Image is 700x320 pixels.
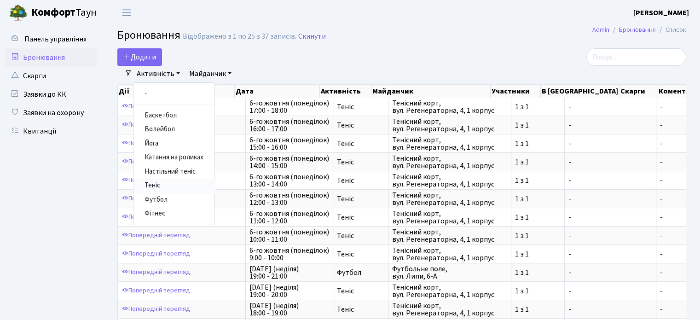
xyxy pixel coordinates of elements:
span: Тенісний корт, вул. Регенераторна, 4, 1 корпус [392,192,507,206]
span: Тенісний корт, вул. Регенераторна, 4, 1 корпус [392,99,507,114]
span: Панель управління [24,34,87,44]
span: Теніс [337,103,384,111]
span: Тенісний корт, вул. Регенераторна, 4, 1 корпус [392,247,507,262]
span: 1 з 1 [515,177,561,184]
b: [PERSON_NAME] [633,8,689,18]
span: Теніс [337,287,384,295]
span: 6-го жовтня (понеділок) 14:00 - 15:00 [249,155,329,169]
li: Список [656,25,686,35]
a: Бронювання [619,25,656,35]
a: Бронювання [5,48,97,67]
span: - [660,140,692,147]
span: Теніс [337,250,384,258]
a: Теніс [133,179,214,193]
span: - [568,122,652,129]
a: Попередній перегляд [120,247,192,261]
th: Участники [491,85,541,98]
span: - [568,232,652,239]
a: Скарги [5,67,97,85]
span: Бронювання [117,27,180,43]
span: Теніс [337,232,384,239]
a: Квитанції [5,122,97,140]
th: В [GEOGRAPHIC_DATA] [541,85,619,98]
a: Настільний теніс [133,165,214,179]
a: Попередній перегляд [120,118,192,132]
a: Попередній перегляд [120,210,192,224]
span: Теніс [337,122,384,129]
span: - [568,269,652,276]
span: - [568,158,652,166]
span: 6-го жовтня (понеділок) 12:00 - 13:00 [249,192,329,206]
a: - [133,87,214,101]
th: Дії [118,85,235,98]
a: Попередній перегляд [120,136,192,151]
span: 1 з 1 [515,214,561,221]
span: Теніс [337,306,384,313]
span: - [568,195,652,203]
span: - [568,250,652,258]
span: - [660,177,692,184]
span: Тенісний корт, вул. Регенераторна, 4, 1 корпус [392,136,507,151]
a: Активність [133,66,184,81]
span: - [660,287,692,295]
span: - [568,214,652,221]
span: [DATE] (неділя) 19:00 - 20:00 [249,284,329,298]
span: 1 з 1 [515,287,561,295]
span: - [568,140,652,147]
span: Теніс [337,195,384,203]
a: Попередній перегляд [120,155,192,169]
button: Додати [117,48,162,66]
span: - [660,122,692,129]
span: Тенісний корт, вул. Регенераторна, 4, 1 корпус [392,302,507,317]
span: 6-го жовтня (понеділок) 15:00 - 16:00 [249,136,329,151]
span: 1 з 1 [515,140,561,147]
a: Катання на роликах [133,151,214,165]
span: 6-го жовтня (понеділок) 11:00 - 12:00 [249,210,329,225]
span: 6-го жовтня (понеділок) 13:00 - 14:00 [249,173,329,188]
span: - [660,195,692,203]
a: Майданчик [185,66,235,81]
a: Заявки до КК [5,85,97,104]
span: Теніс [337,214,384,221]
input: Пошук... [586,48,686,66]
span: 1 з 1 [515,158,561,166]
a: Футбол [133,193,214,207]
span: Футбол [337,269,384,276]
span: Тенісний корт, вул. Регенераторна, 4, 1 корпус [392,210,507,225]
th: Активність [320,85,371,98]
span: Теніс [337,158,384,166]
span: Тенісний корт, вул. Регенераторна, 4, 1 корпус [392,284,507,298]
span: [DATE] (неділя) 19:00 - 21:00 [249,265,329,280]
span: - [660,103,692,111]
span: 1 з 1 [515,195,561,203]
a: Йога [133,137,214,151]
a: Попередній перегляд [120,192,192,206]
span: Футбольне поле, вул. Липи, 6-А [392,265,507,280]
span: - [568,306,652,313]
a: Баскетбол [133,109,214,123]
span: - [660,306,692,313]
span: [DATE] (неділя) 18:00 - 19:00 [249,302,329,317]
span: 1 з 1 [515,250,561,258]
th: Майданчик [371,85,491,98]
a: Скинути [298,32,326,41]
span: Тенісний корт, вул. Регенераторна, 4, 1 корпус [392,118,507,133]
a: Попередній перегляд [120,284,192,298]
span: - [568,287,652,295]
a: Заявки на охорону [5,104,97,122]
span: 1 з 1 [515,103,561,111]
span: 6-го жовтня (понеділок) 10:00 - 11:00 [249,228,329,243]
th: Скарги [619,85,657,98]
th: Дата [235,85,320,98]
span: - [568,103,652,111]
span: - [660,250,692,258]
a: Попередній перегляд [120,265,192,279]
span: 6-го жовтня (понеділок) 17:00 - 18:00 [249,99,329,114]
nav: breadcrumb [579,20,700,40]
span: - [660,232,692,239]
span: Тенісний корт, вул. Регенераторна, 4, 1 корпус [392,173,507,188]
span: 6-го жовтня (понеділок) 9:00 - 10:00 [249,247,329,262]
span: 6-го жовтня (понеділок) 16:00 - 17:00 [249,118,329,133]
a: Попередній перегляд [120,173,192,187]
button: Переключити навігацію [115,5,138,20]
